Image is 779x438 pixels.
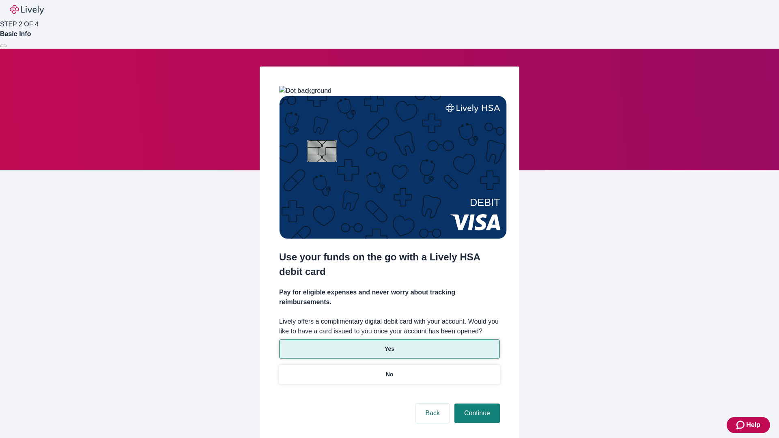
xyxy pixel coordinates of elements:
[746,420,760,430] span: Help
[279,96,507,239] img: Debit card
[415,404,450,423] button: Back
[279,86,331,96] img: Dot background
[386,370,394,379] p: No
[727,417,770,433] button: Zendesk support iconHelp
[279,317,500,336] label: Lively offers a complimentary digital debit card with your account. Would you like to have a card...
[279,339,500,359] button: Yes
[10,5,44,15] img: Lively
[279,250,500,279] h2: Use your funds on the go with a Lively HSA debit card
[279,365,500,384] button: No
[454,404,500,423] button: Continue
[279,288,500,307] h4: Pay for eligible expenses and never worry about tracking reimbursements.
[736,420,746,430] svg: Zendesk support icon
[385,345,394,353] p: Yes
